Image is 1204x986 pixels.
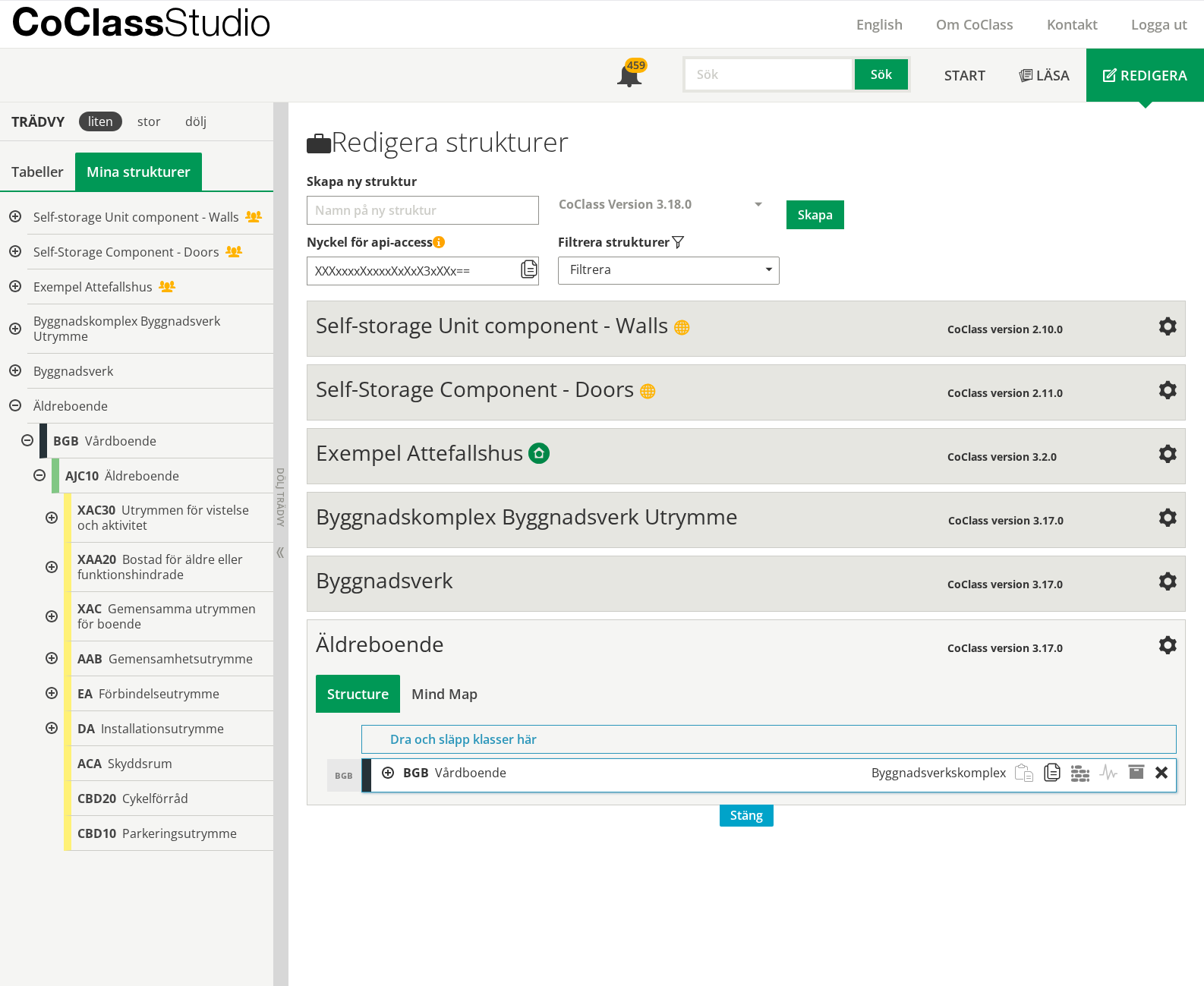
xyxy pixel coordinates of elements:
span: Stäng [720,805,774,827]
span: Byggnadskomplex Byggnadsverk Utrymme [33,313,220,345]
span: ACA [77,755,102,772]
span: Skyddsrum [108,755,172,772]
span: CoClass version 3.2.0 [947,449,1057,464]
span: Äldreboende [105,468,179,484]
span: XAC [77,600,102,617]
span: Exempel Attefallshus [33,279,153,295]
a: English [840,15,919,33]
span: Läsa [1036,66,1070,84]
span: AJC10 [65,468,99,484]
div: stor [128,112,170,131]
div: BGB [327,759,361,792]
span: CoClass Version 3.18.0 [559,196,692,213]
span: Gemensamhetsutrymme [109,651,253,667]
input: Välj ett namn för att skapa en ny struktur Välj vilka typer av strukturer som ska visas i din str... [307,196,539,225]
span: CBD10 [77,825,116,842]
button: Sök [855,56,911,93]
span: Äldreboende [316,629,444,658]
div: liten [79,112,122,131]
span: Vårdboende [85,433,156,449]
a: Start [928,49,1002,102]
span: Self-storage Unit component - Walls [33,209,239,225]
h1: Redigera strukturer [307,126,1185,158]
div: dölj [176,112,216,131]
span: Gemensamma utrymmen för boende [77,600,256,632]
div: Dra och släpp klasser här [361,725,1176,754]
div: Bygg och visa struktur i en mind map-vy [400,675,489,713]
span: Inställningar [1158,383,1177,401]
span: BGB [403,764,429,781]
span: EA [77,685,93,702]
a: Redigera [1086,49,1204,102]
span: CoClass version 2.11.0 [947,386,1063,400]
a: Om CoClass [919,15,1030,33]
span: XAC30 [77,502,115,518]
span: Redigera [1120,66,1187,84]
label: Välj vilka typer av strukturer som ska visas i din strukturlista [558,234,778,250]
div: Trädvy [3,113,73,130]
span: Cykelförråd [122,790,188,807]
span: Äldreboende [33,398,108,414]
button: Skapa [786,200,844,229]
a: Kontakt [1030,15,1114,33]
a: Läsa [1002,49,1086,102]
span: Self-storage Unit component - Walls [316,310,668,339]
div: Bygg och visa struktur i tabellvy [316,675,400,713]
span: Parkeringsutrymme [122,825,237,842]
span: Inställningar [1158,510,1177,528]
span: Förbindelseutrymme [99,685,219,702]
div: Välj CoClass-version för att skapa en ny struktur [547,196,786,234]
span: Material [1071,759,1099,787]
span: Kopiera [520,261,538,279]
a: Logga ut [1114,15,1204,33]
p: CoClass [11,13,271,30]
span: Inställningar [1158,446,1177,465]
span: Publik struktur [673,320,690,336]
span: CoClass version 2.10.0 [947,322,1063,336]
span: Installationsutrymme [101,720,224,737]
div: Ta bort objekt [1155,759,1176,787]
span: Bostad för äldre eller funktionshindrade [77,551,243,583]
span: CBD20 [77,790,116,807]
span: Aktiviteter [1099,759,1127,787]
span: Self-Storage Component - Doors [33,244,219,260]
span: Byggnadsverk [33,363,113,380]
span: Denna API-nyckel ger åtkomst till alla strukturer som du har skapat eller delat med dig av. Håll ... [433,237,445,249]
span: Dölj trädvy [274,468,287,527]
span: Inställningar [1158,574,1177,592]
span: CoClass version 3.17.0 [947,641,1063,655]
span: Exempel Attefallshus [316,438,523,467]
span: Klistra in strukturobjekt [1015,759,1043,787]
span: Inställningar [1158,638,1177,656]
a: Mina strukturer [75,153,202,191]
div: Filtrera [558,257,780,285]
span: DA [77,720,95,737]
span: Utrymmen för vistelse och aktivitet [77,502,249,534]
span: Vårdboende [435,764,506,781]
a: CoClassStudio [11,1,304,48]
span: CoClass version 3.17.0 [948,513,1064,528]
span: Egenskaper [1127,759,1155,787]
span: Kopiera strukturobjekt [1043,759,1071,787]
span: Inställningar [1158,319,1177,337]
div: BGB [394,759,1014,787]
span: Byggnadskomplex Byggnadsverk Utrymme [316,502,738,531]
span: Byggtjänsts exempelstrukturer [528,444,550,465]
span: Byggnadsverkskomplex [871,764,1006,781]
span: Publik struktur [639,383,656,400]
span: BGB [53,433,79,449]
input: Nyckel till åtkomststruktur via API (kräver API-licensabonnemang) [307,257,539,285]
span: XAA20 [77,551,116,568]
span: Self-Storage Component - Doors [316,374,634,403]
label: Välj ett namn för att skapa en ny struktur [307,173,1185,190]
label: Nyckel till åtkomststruktur via API (kräver API-licensabonnemang) [307,234,1185,250]
input: Sök [682,56,855,93]
a: 459 [600,49,658,102]
span: AAB [77,651,102,667]
span: Start [944,66,985,84]
span: Notifikationer [617,65,641,89]
span: CoClass version 3.17.0 [947,577,1063,591]
div: 459 [625,58,648,73]
span: Byggnadsverk [316,565,453,594]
